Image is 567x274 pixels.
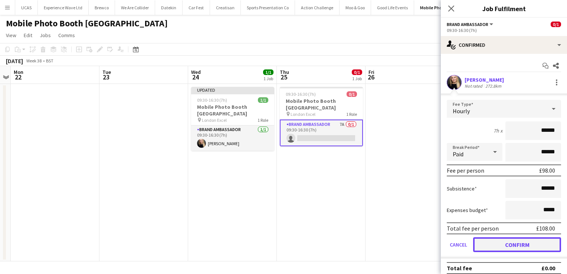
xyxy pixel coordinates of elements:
app-card-role: Brand Ambassador1/109:30-16:30 (7h)[PERSON_NAME] [191,125,274,151]
button: Creatisan [210,0,241,15]
div: 09:30-16:30 (7h) [447,27,561,33]
button: Good Life Events [371,0,414,15]
a: View [3,30,19,40]
app-card-role: Brand Ambassador7A0/109:30-16:30 (7h) [280,120,363,146]
span: Paid [453,150,463,158]
span: 22 [13,73,23,81]
div: Updated [191,87,274,93]
span: 1/1 [263,69,273,75]
span: 1 Role [346,111,357,117]
span: 0/1 [347,91,357,97]
span: Comms [58,32,75,39]
button: Action Challenge [295,0,340,15]
span: 0/1 [352,69,362,75]
span: Tue [102,69,111,75]
div: 1 Job [263,76,273,81]
h1: Mobile Photo Booth [GEOGRAPHIC_DATA] [6,18,168,29]
span: Hourly [453,107,470,115]
button: We Are Collider [115,0,155,15]
span: Brand Ambassador [447,22,488,27]
span: Fri [368,69,374,75]
span: London Excel [291,111,315,117]
div: Total fee [447,264,472,272]
div: Confirmed [441,36,567,54]
a: Comms [55,30,78,40]
app-job-card: 09:30-16:30 (7h)0/1Mobile Photo Booth [GEOGRAPHIC_DATA] London Excel1 RoleBrand Ambassador7A0/109... [280,87,363,146]
div: £98.00 [539,167,555,174]
span: Thu [280,69,289,75]
div: 1 Job [352,76,362,81]
h3: Job Fulfilment [441,4,567,13]
span: 24 [190,73,201,81]
span: 23 [101,73,111,81]
span: 0/1 [551,22,561,27]
label: Expenses budget [447,207,488,213]
div: [DATE] [6,57,23,65]
div: Total fee per person [447,225,499,232]
span: London Excel [202,117,227,123]
span: 1 Role [258,117,268,123]
div: 7h x [494,127,502,134]
span: 09:30-16:30 (7h) [286,91,316,97]
button: Cancel [447,237,470,252]
div: BST [46,58,53,63]
span: 1/1 [258,97,268,103]
h3: Mobile Photo Booth [GEOGRAPHIC_DATA] [280,98,363,111]
span: 26 [367,73,374,81]
span: Week 38 [24,58,43,63]
span: Jobs [40,32,51,39]
button: Mobile Photo Booth [GEOGRAPHIC_DATA] [414,0,509,15]
span: 09:30-16:30 (7h) [197,97,227,103]
a: Jobs [37,30,54,40]
label: Subsistence [447,185,477,192]
button: Brewco [89,0,115,15]
a: Edit [21,30,35,40]
button: Moo & Goo [340,0,371,15]
button: Sports Presentation Co [241,0,295,15]
div: Fee per person [447,167,484,174]
div: [PERSON_NAME] [465,76,504,83]
button: Confirm [473,237,561,252]
button: UCAS [15,0,38,15]
span: Wed [191,69,201,75]
div: Not rated [465,83,484,89]
div: 272.8km [484,83,503,89]
span: 25 [279,73,289,81]
button: Experience Wave Ltd [38,0,89,15]
h3: Mobile Photo Booth [GEOGRAPHIC_DATA] [191,104,274,117]
span: Mon [14,69,23,75]
span: View [6,32,16,39]
span: Edit [24,32,32,39]
div: £108.00 [536,225,555,232]
button: Brand Ambassador [447,22,494,27]
div: £0.00 [541,264,555,272]
button: Datekin [155,0,183,15]
app-job-card: Updated09:30-16:30 (7h)1/1Mobile Photo Booth [GEOGRAPHIC_DATA] London Excel1 RoleBrand Ambassador... [191,87,274,151]
button: Car Fest [183,0,210,15]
